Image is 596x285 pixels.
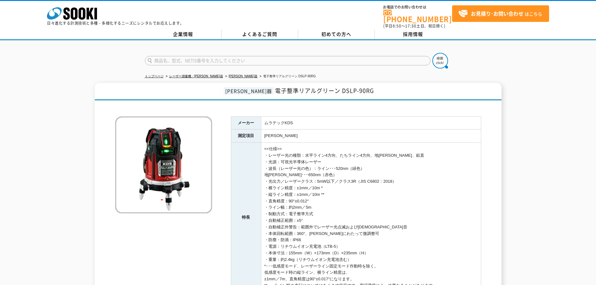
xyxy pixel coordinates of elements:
[222,30,298,39] a: よくあるご質問
[145,30,222,39] a: 企業情報
[393,23,401,29] span: 8:50
[261,130,481,143] td: [PERSON_NAME]
[145,56,430,65] input: 商品名、型式、NETIS番号を入力してください
[405,23,416,29] span: 17:30
[169,74,223,78] a: レーザー測量機・[PERSON_NAME]器
[383,5,452,9] span: お電話でのお問い合わせは
[383,10,452,23] a: [PHONE_NUMBER]
[298,30,375,39] a: 初めての方へ
[258,73,316,80] li: 電子整準リアルグリーン DSLP-90RG
[261,116,481,130] td: ムラテックKDS
[458,9,542,18] span: はこちら
[47,21,184,25] p: 日々進化する計測技術と多種・多様化するニーズにレンタルでお応えします。
[231,116,261,130] th: メーカー
[229,74,257,78] a: [PERSON_NAME]器
[321,31,351,38] span: 初めての方へ
[383,23,445,29] span: (平日 ～ 土日、祝日除く)
[432,53,448,69] img: btn_search.png
[275,86,374,95] span: 電子整準リアルグリーン DSLP-90RG
[452,5,549,22] a: お見積り･お問い合わせはこちら
[145,74,164,78] a: トップページ
[231,130,261,143] th: 測定項目
[115,116,212,213] img: 電子整準リアルグリーン DSLP-90RG
[471,10,523,17] strong: お見積り･お問い合わせ
[375,30,451,39] a: 採用情報
[224,87,273,94] span: [PERSON_NAME]器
